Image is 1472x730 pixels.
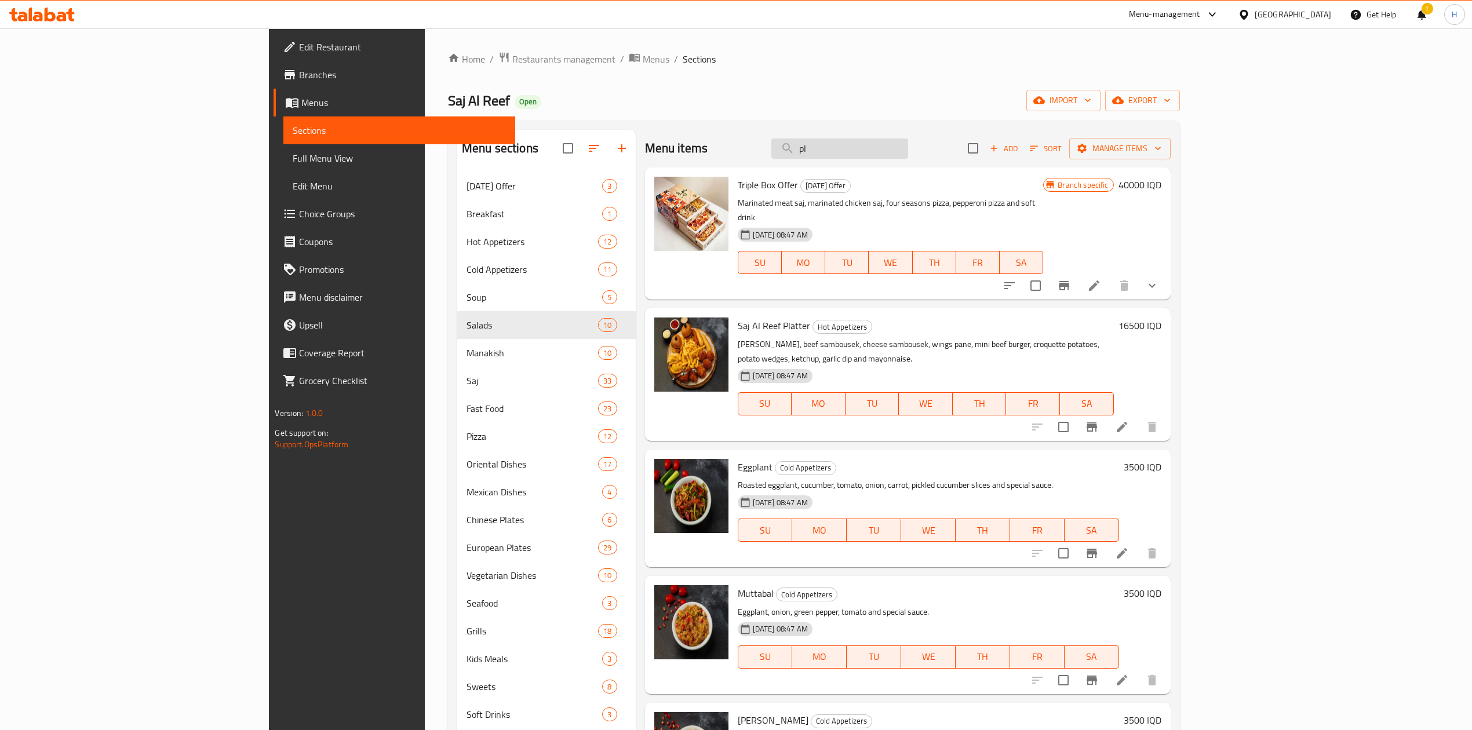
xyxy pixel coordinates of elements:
span: 3 [603,709,616,720]
button: TH [953,392,1007,415]
div: items [598,457,617,471]
button: TH [956,519,1010,542]
img: Eggplant [654,459,728,533]
span: Add [988,142,1019,155]
span: SA [1004,254,1039,271]
span: H [1452,8,1457,21]
div: items [598,541,617,554]
div: Saj33 [457,367,636,395]
button: SU [738,645,793,669]
button: FR [1010,645,1065,669]
span: SU [743,395,787,412]
button: delete [1138,666,1166,694]
span: 5 [603,292,616,303]
h6: 40000 IQD [1118,177,1161,193]
button: SU [738,519,793,542]
div: Vegetarian Dishes [467,568,598,582]
span: WE [906,522,951,539]
button: SA [1000,251,1043,274]
span: 4 [603,487,616,498]
button: sort-choices [996,272,1023,300]
span: Salads [467,318,598,332]
button: import [1026,90,1101,111]
span: SU [743,522,788,539]
a: Restaurants management [498,52,615,67]
span: Fast Food [467,402,598,415]
span: European Plates [467,541,598,554]
div: Soft Drinks3 [457,700,636,728]
div: Fast Food23 [457,395,636,422]
button: SA [1065,519,1119,542]
span: Chinese Plates [467,513,603,527]
span: MO [797,522,842,539]
p: Roasted eggplant, cucumber, tomato, onion, carrot, pickled cucumber slices and special sauce. [738,478,1119,492]
h6: 3500 IQD [1124,459,1161,475]
span: Eggplant [738,458,773,476]
span: Saj [467,374,598,388]
span: import [1036,93,1091,108]
div: items [602,207,617,221]
span: 17 [599,459,616,470]
span: SA [1065,395,1109,412]
div: Cold Appetizers [776,587,837,601]
span: Coverage Report [299,346,505,360]
img: Muttabal [654,585,728,659]
button: TU [846,392,899,415]
span: Muttabal [738,585,774,602]
div: Salads10 [457,311,636,339]
button: FR [956,251,1000,274]
span: TH [957,395,1002,412]
span: [DATE] 08:47 AM [748,370,812,381]
span: Hot Appetizers [467,235,598,249]
div: items [598,402,617,415]
button: WE [869,251,912,274]
a: Coverage Report [274,339,515,367]
span: Restaurants management [512,52,615,66]
a: Promotions [274,256,515,283]
div: [GEOGRAPHIC_DATA] [1255,8,1331,21]
span: Select section [961,136,985,160]
a: Edit Restaurant [274,33,515,61]
div: items [602,596,617,610]
button: WE [899,392,953,415]
img: Saj Al Reef Platter [654,317,728,392]
span: Saj Al Reef Platter [738,317,810,334]
span: 12 [599,236,616,247]
a: Edit menu item [1115,673,1129,687]
span: 1.0.0 [305,406,323,421]
span: Cold Appetizers [467,262,598,276]
span: 10 [599,570,616,581]
span: FR [961,254,995,271]
span: 33 [599,375,616,386]
a: Menu disclaimer [274,283,515,311]
button: MO [792,645,847,669]
div: items [602,485,617,499]
span: 3 [603,654,616,665]
div: Sweets8 [457,673,636,700]
span: FR [1015,648,1060,665]
a: Edit menu item [1115,420,1129,434]
button: delete [1110,272,1138,300]
span: Open [515,97,541,107]
span: Select to update [1023,273,1048,298]
span: Seafood [467,596,603,610]
div: Vegetarian Dishes10 [457,561,636,589]
span: 3 [603,181,616,192]
span: Manakish [467,346,598,360]
button: delete [1138,539,1166,567]
span: 23 [599,403,616,414]
span: 1 [603,209,616,220]
h6: 16500 IQD [1118,317,1161,334]
input: search [771,138,908,159]
span: export [1114,93,1171,108]
a: Support.OpsPlatform [275,437,348,452]
button: show more [1138,272,1166,300]
a: Edit menu item [1115,546,1129,560]
div: Hot Appetizers [812,320,872,334]
div: Seafood3 [457,589,636,617]
span: Branches [299,68,505,82]
div: Cold Appetizers [775,461,836,475]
